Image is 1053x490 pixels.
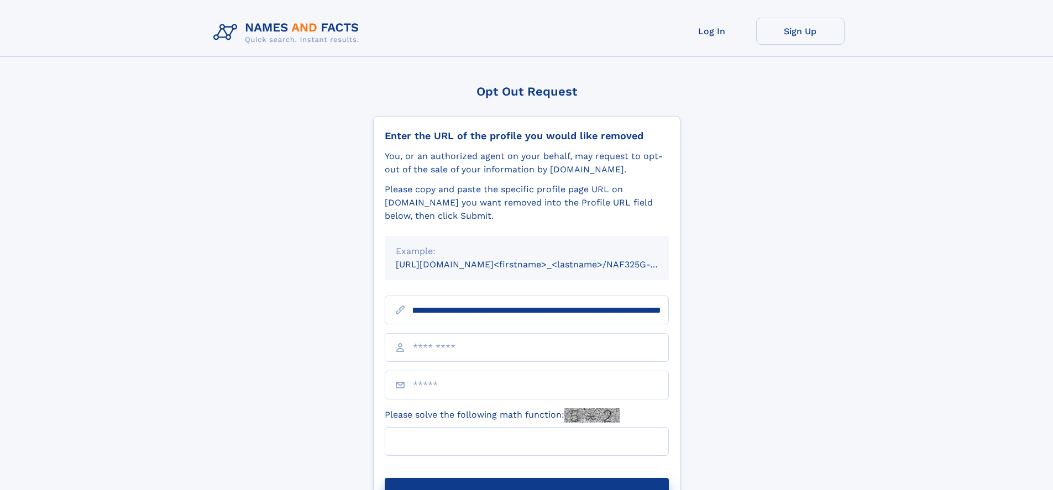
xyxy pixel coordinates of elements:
[385,183,669,223] div: Please copy and paste the specific profile page URL on [DOMAIN_NAME] you want removed into the Pr...
[385,408,620,423] label: Please solve the following math function:
[209,18,368,48] img: Logo Names and Facts
[396,259,690,270] small: [URL][DOMAIN_NAME]<firstname>_<lastname>/NAF325G-xxxxxxxx
[373,85,680,98] div: Opt Out Request
[396,245,658,258] div: Example:
[385,130,669,142] div: Enter the URL of the profile you would like removed
[756,18,845,45] a: Sign Up
[385,150,669,176] div: You, or an authorized agent on your behalf, may request to opt-out of the sale of your informatio...
[668,18,756,45] a: Log In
